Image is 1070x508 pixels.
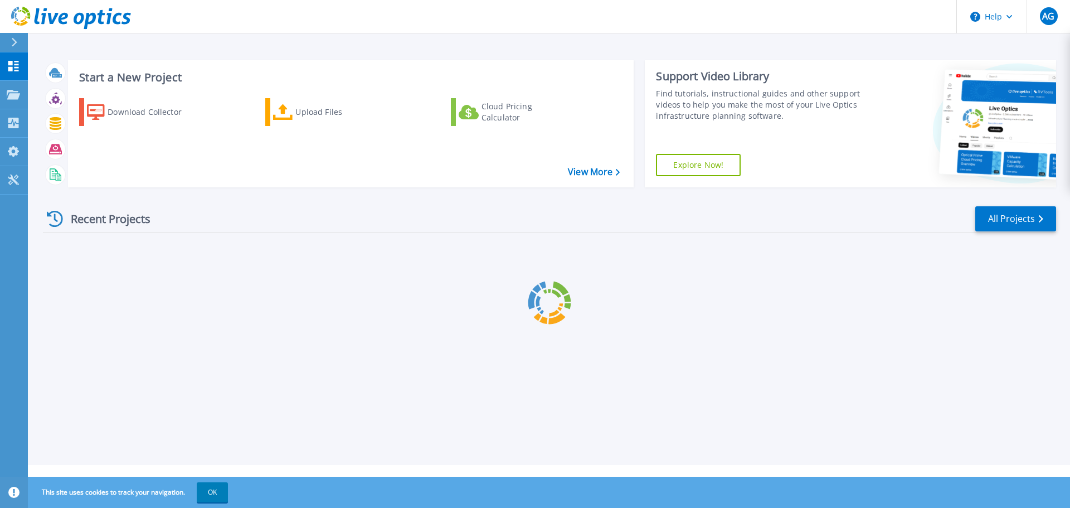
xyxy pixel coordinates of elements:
div: Download Collector [108,101,197,123]
a: All Projects [975,206,1056,231]
a: Cloud Pricing Calculator [451,98,575,126]
span: This site uses cookies to track your navigation. [31,482,228,502]
span: AG [1042,12,1054,21]
button: OK [197,482,228,502]
a: Explore Now! [656,154,741,176]
a: Download Collector [79,98,203,126]
div: Find tutorials, instructional guides and other support videos to help you make the most of your L... [656,88,865,122]
a: View More [568,167,620,177]
div: Recent Projects [43,205,166,233]
div: Support Video Library [656,69,865,84]
a: Upload Files [265,98,390,126]
div: Cloud Pricing Calculator [481,101,571,123]
div: Upload Files [295,101,385,123]
h3: Start a New Project [79,71,620,84]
